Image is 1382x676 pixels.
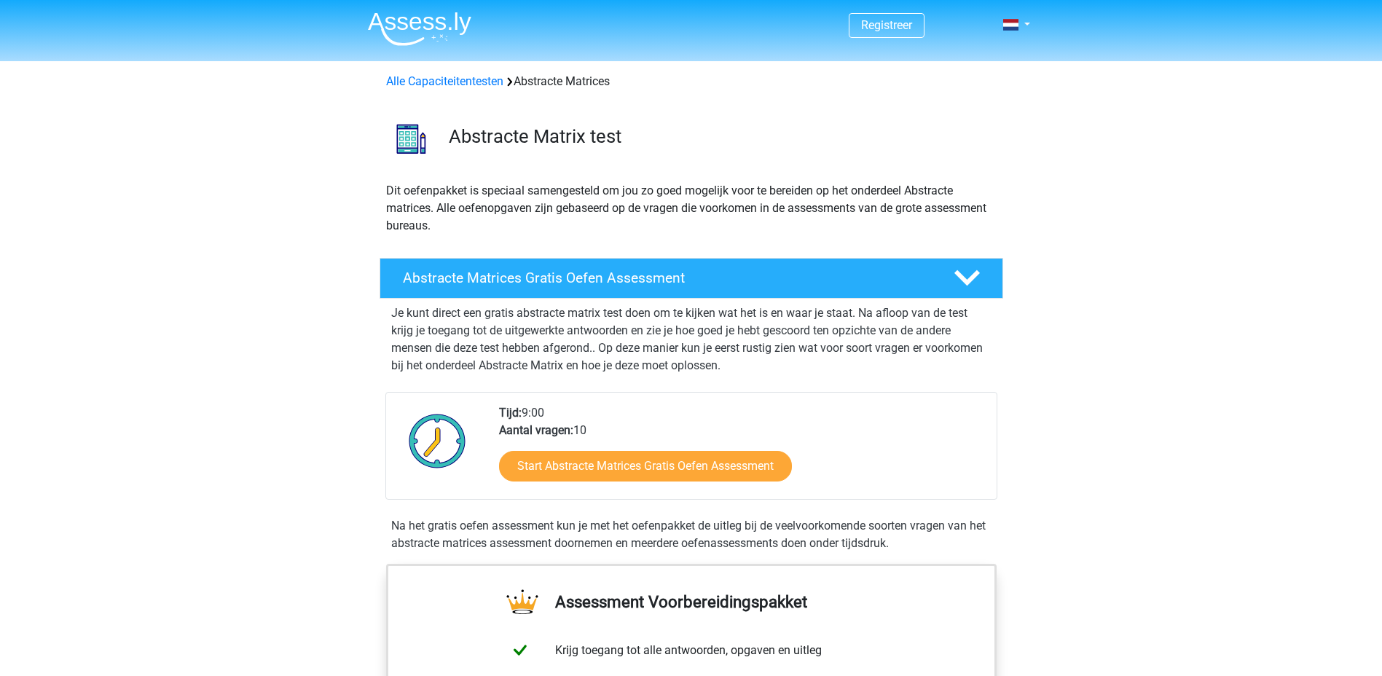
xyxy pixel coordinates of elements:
img: Klok [401,404,474,477]
a: Abstracte Matrices Gratis Oefen Assessment [374,258,1009,299]
div: Na het gratis oefen assessment kun je met het oefenpakket de uitleg bij de veelvoorkomende soorte... [385,517,997,552]
img: Assessly [368,12,471,46]
b: Aantal vragen: [499,423,573,437]
a: Alle Capaciteitentesten [386,74,503,88]
div: Abstracte Matrices [380,73,1002,90]
a: Start Abstracte Matrices Gratis Oefen Assessment [499,451,792,482]
h4: Abstracte Matrices Gratis Oefen Assessment [403,270,930,286]
h3: Abstracte Matrix test [449,125,992,148]
a: Registreer [861,18,912,32]
div: 9:00 10 [488,404,996,499]
p: Dit oefenpakket is speciaal samengesteld om jou zo goed mogelijk voor te bereiden op het onderdee... [386,182,997,235]
b: Tijd: [499,406,522,420]
p: Je kunt direct een gratis abstracte matrix test doen om te kijken wat het is en waar je staat. Na... [391,304,992,374]
img: abstracte matrices [380,108,442,170]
